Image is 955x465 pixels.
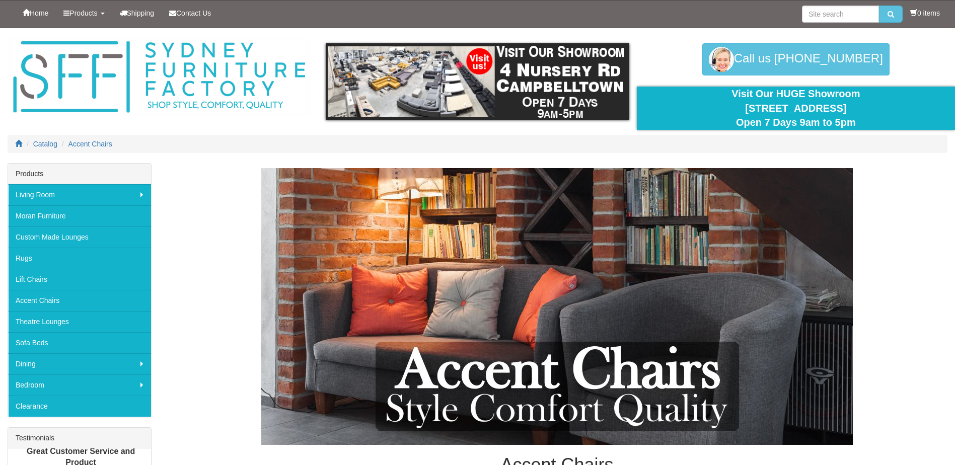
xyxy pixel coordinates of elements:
[8,38,310,116] img: Sydney Furniture Factory
[8,290,151,311] a: Accent Chairs
[8,374,151,396] a: Bedroom
[112,1,162,26] a: Shipping
[162,1,218,26] a: Contact Us
[910,8,940,18] li: 0 items
[8,248,151,269] a: Rugs
[8,353,151,374] a: Dining
[15,1,56,26] a: Home
[8,269,151,290] a: Lift Chairs
[69,9,97,17] span: Products
[180,168,935,445] img: Accent Chairs
[56,1,112,26] a: Products
[127,9,155,17] span: Shipping
[8,311,151,332] a: Theatre Lounges
[326,43,629,120] img: showroom.gif
[802,6,879,23] input: Site search
[33,140,57,148] a: Catalog
[8,164,151,184] div: Products
[8,396,151,417] a: Clearance
[8,428,151,448] div: Testimonials
[8,205,151,226] a: Moran Furniture
[176,9,211,17] span: Contact Us
[8,226,151,248] a: Custom Made Lounges
[68,140,112,148] a: Accent Chairs
[30,9,48,17] span: Home
[644,87,947,130] div: Visit Our HUGE Showroom [STREET_ADDRESS] Open 7 Days 9am to 5pm
[8,332,151,353] a: Sofa Beds
[8,184,151,205] a: Living Room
